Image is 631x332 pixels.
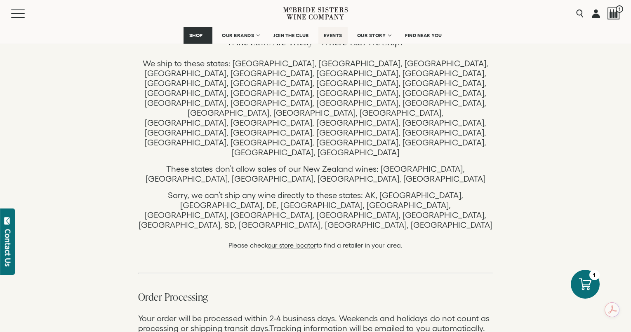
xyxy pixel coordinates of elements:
[352,27,396,44] a: OUR STORY
[405,33,442,38] span: FIND NEAR YOU
[318,27,348,44] a: EVENTS
[222,33,254,38] span: OUR BRANDS
[189,33,203,38] span: SHOP
[268,241,316,249] a: our store locator
[138,290,493,304] h3: Order Processing
[138,190,493,250] p: Sorry, we can’t ship any wine directly to these states: AK, [GEOGRAPHIC_DATA], [GEOGRAPHIC_DATA],...
[616,5,623,13] span: 1
[324,33,342,38] span: EVENTS
[138,58,493,157] p: We ship to these states: [GEOGRAPHIC_DATA], [GEOGRAPHIC_DATA], [GEOGRAPHIC_DATA], [GEOGRAPHIC_DAT...
[228,241,402,249] span: Please check to find a retailer in your area.
[357,33,386,38] span: OUR STORY
[138,164,493,184] p: These states don’t allow sales of our New Zealand wines: [GEOGRAPHIC_DATA], [GEOGRAPHIC_DATA], [G...
[4,229,12,267] div: Contact Us
[217,27,264,44] a: OUR BRANDS
[268,27,314,44] a: JOIN THE CLUB
[184,27,212,44] a: SHOP
[273,33,309,38] span: JOIN THE CLUB
[400,27,447,44] a: FIND NEAR YOU
[589,270,600,280] div: 1
[11,9,41,18] button: Mobile Menu Trigger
